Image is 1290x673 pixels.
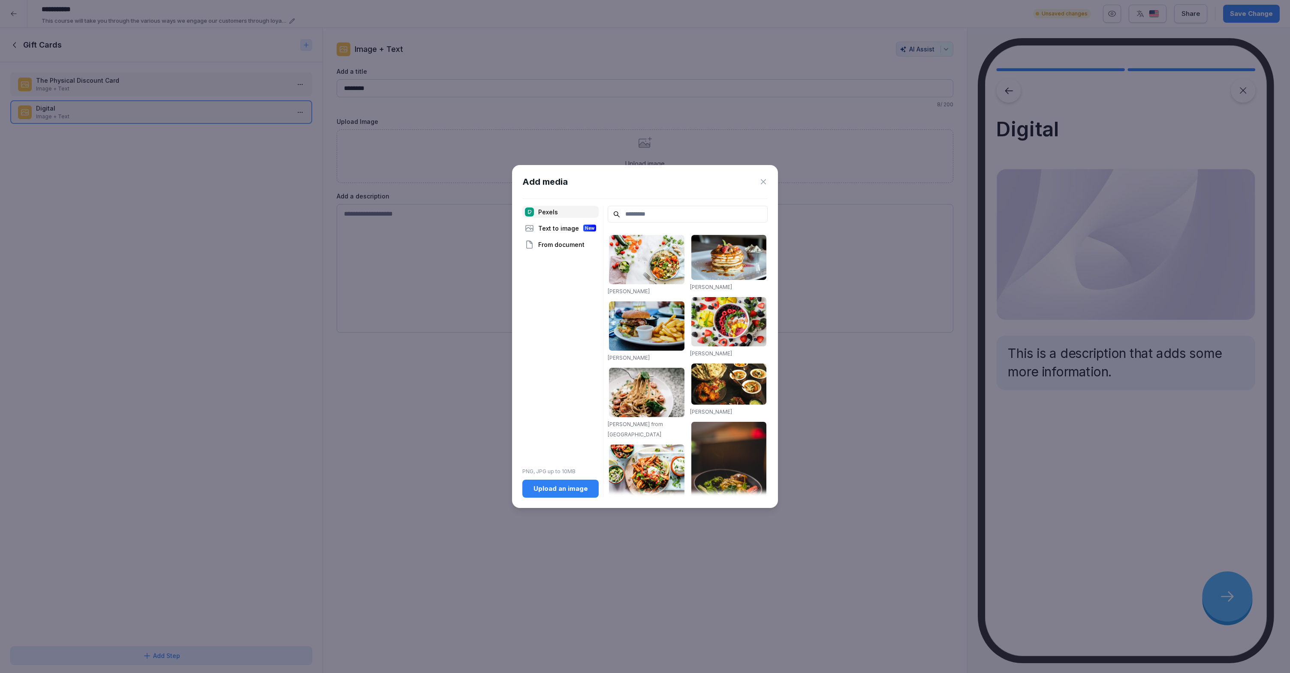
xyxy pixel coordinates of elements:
[608,421,663,438] a: [PERSON_NAME] from [GEOGRAPHIC_DATA]
[525,207,534,216] img: pexels.png
[609,368,684,417] img: pexels-photo-1279330.jpeg
[691,364,767,405] img: pexels-photo-958545.jpeg
[609,445,684,500] img: pexels-photo-1640772.jpeg
[522,175,568,188] h1: Add media
[691,422,767,536] img: pexels-photo-842571.jpeg
[609,235,684,284] img: pexels-photo-1640777.jpeg
[522,206,599,218] div: Pexels
[608,288,650,294] a: [PERSON_NAME]
[522,468,599,475] p: PNG, JPG up to 10MB
[608,355,650,361] a: [PERSON_NAME]
[691,235,767,280] img: pexels-photo-376464.jpeg
[529,484,592,493] div: Upload an image
[583,225,596,231] div: New
[691,297,767,346] img: pexels-photo-1099680.jpeg
[690,284,732,290] a: [PERSON_NAME]
[522,222,599,234] div: Text to image
[522,238,599,250] div: From document
[522,480,599,498] button: Upload an image
[690,350,732,357] a: [PERSON_NAME]
[609,301,684,351] img: pexels-photo-70497.jpeg
[690,409,732,415] a: [PERSON_NAME]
